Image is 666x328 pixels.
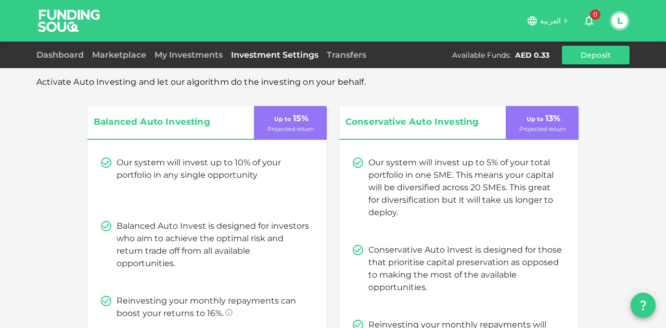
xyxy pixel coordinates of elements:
[267,125,314,134] p: Projected return
[524,112,560,125] p: 13 %
[36,77,366,87] span: Activate Auto Investing and let our algorithm do the investing on your behalf.
[527,115,543,123] span: Up to
[519,125,566,134] p: Projected return
[631,293,656,318] button: question
[590,9,600,20] span: 0
[612,13,627,29] button: L
[540,16,561,25] span: العربية
[515,50,549,60] div: AED 0.33
[88,50,150,60] a: Marketplace
[36,50,88,60] a: Dashboard
[272,112,309,125] p: 15 %
[345,114,486,130] span: Conservative Auto Investing
[117,295,310,320] p: Reinvesting your monthly repayments can boost your returns to 16%.
[227,50,323,60] a: Investment Settings
[368,156,562,219] p: Our system will invest up to 5% of your total portfolio in one SME. This means your capital will ...
[368,244,562,294] p: Conservative Auto Invest is designed for those that prioritise capital preservation as opposed to...
[94,114,234,130] span: Balanced Auto Investing
[117,220,310,270] p: Balanced Auto Invest is designed for investors who aim to achieve the optimal risk and return tra...
[274,115,291,123] span: Up to
[117,156,310,181] p: Our system will invest up to 10% of your portfolio in any single opportunity
[150,50,227,60] a: My Investments
[562,46,630,64] button: Deposit
[579,10,599,31] button: 0
[323,50,370,60] a: Transfers
[452,50,511,60] div: Available Funds :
